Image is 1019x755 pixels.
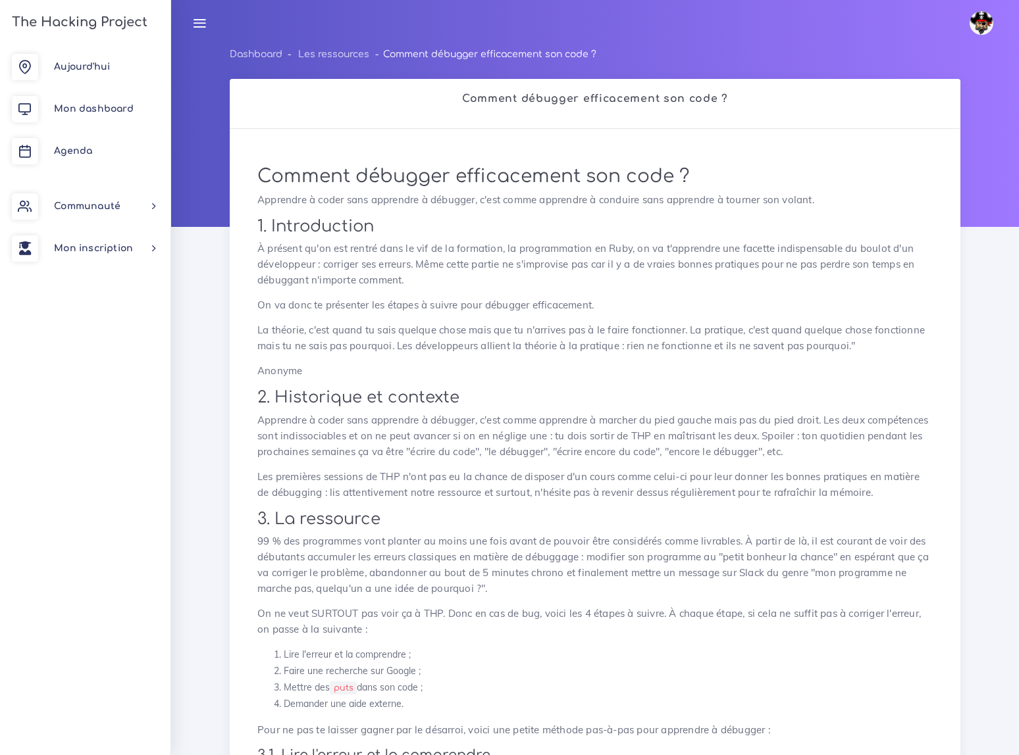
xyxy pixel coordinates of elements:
p: 99 % des programmes vont planter au moins une fois avant de pouvoir être considérés comme livrabl... [257,533,933,597]
p: Les premières sessions de THP n'ont pas eu la chance de disposer d'un cours comme celui-ci pour l... [257,469,933,500]
a: Dashboard [230,49,282,59]
span: Mon dashboard [54,104,134,114]
h2: 2. Historique et contexte [257,388,933,407]
p: Anonyme [257,363,933,379]
h2: 3. La ressource [257,510,933,529]
li: Demander une aide externe. [284,696,933,712]
p: On va donc te présenter les étapes à suivre pour débugger efficacement. [257,297,933,313]
p: Apprendre à coder sans apprendre à débugger, c'est comme apprendre à conduire sans apprendre à to... [257,192,933,208]
p: Apprendre à coder sans apprendre à débugger, c'est comme apprendre à marcher du pied gauche mais ... [257,412,933,460]
img: avatar [970,11,993,35]
a: Les ressources [298,49,369,59]
p: À présent qu'on est rentré dans le vif de la formation, la programmation en Ruby, on va t'apprend... [257,241,933,288]
span: Mon inscription [54,243,133,253]
li: Comment débugger efficacement son code ? [369,46,596,62]
li: Lire l'erreur et la comprendre ; [284,646,933,663]
h1: Comment débugger efficacement son code ? [257,166,933,188]
h2: 1. Introduction [257,217,933,236]
code: puts [330,681,357,694]
li: Mettre des dans son code ; [284,679,933,696]
h2: Comment débugger efficacement son code ? [244,93,947,105]
li: Faire une recherche sur Google ; [284,663,933,679]
p: On ne veut SURTOUT pas voir ça à THP. Donc en cas de bug, voici les 4 étapes à suivre. À chaque é... [257,606,933,637]
span: Agenda [54,146,92,156]
p: La théorie, c'est quand tu sais quelque chose mais que tu n'arrives pas à le faire fonctionner. L... [257,322,933,354]
span: Aujourd'hui [54,62,110,72]
h3: The Hacking Project [8,15,147,30]
span: Communauté [54,201,120,211]
p: Pour ne pas te laisser gagner par le désarroi, voici une petite méthode pas-à-pas pour apprendre ... [257,722,933,738]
